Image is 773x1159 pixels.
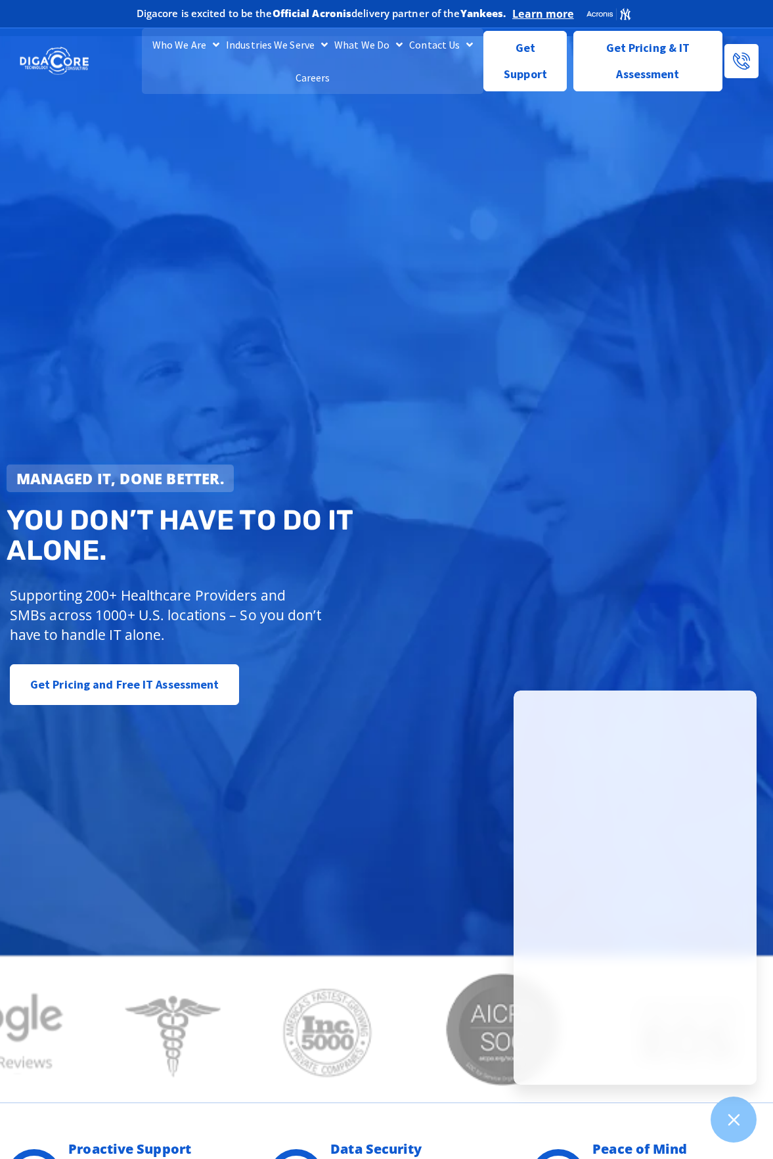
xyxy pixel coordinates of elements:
img: DigaCore Technology Consulting [20,46,89,76]
b: Official Acronis [273,7,352,20]
span: Get Pricing and Free IT Assessment [30,671,219,698]
a: Learn more [512,7,573,20]
b: Yankees. [460,7,506,20]
h2: Proactive Support [68,1143,236,1156]
span: Get Support [495,35,556,87]
a: Industries We Serve [223,28,331,61]
a: Careers [292,61,334,94]
a: Get Pricing & IT Assessment [573,31,722,91]
a: Who We Are [149,28,223,61]
h2: Peace of Mind [592,1143,760,1156]
a: What We Do [331,28,406,61]
a: Get Pricing and Free IT Assessment [10,664,239,705]
strong: Managed IT, done better. [16,468,224,488]
span: Get Pricing & IT Assessment [584,35,712,87]
p: Supporting 200+ Healthcare Providers and SMBs across 1000+ U.S. locations – So you don’t have to ... [10,585,324,645]
a: Contact Us [406,28,476,61]
img: Acronis [586,7,631,21]
a: Get Support [483,31,566,91]
h2: Data Security [330,1143,498,1156]
h2: You don’t have to do IT alone. [7,505,394,566]
a: Managed IT, done better. [7,465,234,492]
nav: Menu [142,28,483,94]
iframe: Chatgenie Messenger [514,691,757,1085]
h2: Digacore is excited to be the delivery partner of the [137,9,506,18]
